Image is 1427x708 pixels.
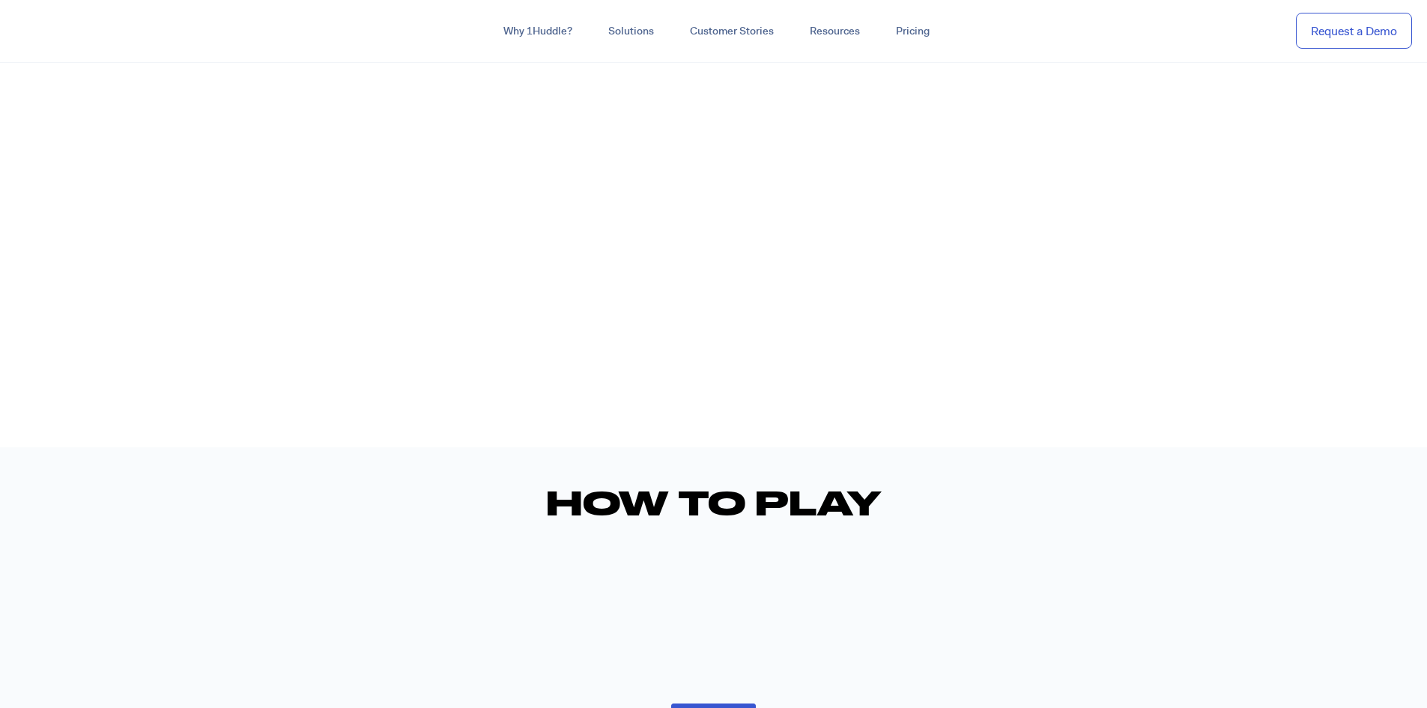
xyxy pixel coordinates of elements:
a: Customer Stories [672,18,792,45]
img: ... [15,16,122,45]
a: Request a Demo [1296,13,1412,49]
a: Solutions [590,18,672,45]
a: Why 1Huddle? [485,18,590,45]
a: Pricing [878,18,948,45]
a: Resources [792,18,878,45]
